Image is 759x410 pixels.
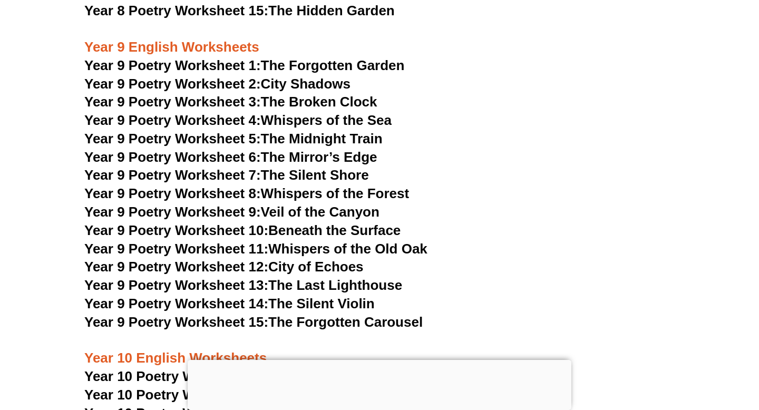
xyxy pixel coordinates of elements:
[84,259,364,275] a: Year 9 Poetry Worksheet 12:City of Echoes
[84,112,392,128] a: Year 9 Poetry Worksheet 4:Whispers of the Sea
[84,167,261,183] span: Year 9 Poetry Worksheet 7:
[84,3,268,18] span: Year 8 Poetry Worksheet 15:
[84,314,268,330] span: Year 9 Poetry Worksheet 15:
[84,204,261,220] span: Year 9 Poetry Worksheet 9:
[84,131,383,147] a: Year 9 Poetry Worksheet 5:The Midnight Train
[84,241,268,257] span: Year 9 Poetry Worksheet 11:
[84,222,401,238] a: Year 9 Poetry Worksheet 10:Beneath the Surface
[84,204,379,220] a: Year 9 Poetry Worksheet 9:Veil of the Canyon
[188,360,571,407] iframe: Advertisement
[84,149,377,165] a: Year 9 Poetry Worksheet 6:The Mirror’s Edge
[84,368,403,384] a: Year 10 Poetry Worksheet 1:The Clock's Whisper
[84,277,268,293] span: Year 9 Poetry Worksheet 13:
[84,296,375,311] a: Year 9 Poetry Worksheet 14:The Silent Violin
[84,332,675,368] h3: Year 10 English Worksheets
[84,186,261,201] span: Year 9 Poetry Worksheet 8:
[84,57,261,73] span: Year 9 Poetry Worksheet 1:
[84,387,410,403] a: Year 10 Poetry Worksheet 2:The River’s Silent Cry
[84,94,377,110] a: Year 9 Poetry Worksheet 3:The Broken Clock
[84,296,268,311] span: Year 9 Poetry Worksheet 14:
[84,387,268,403] span: Year 10 Poetry Worksheet 2:
[84,149,261,165] span: Year 9 Poetry Worksheet 6:
[84,222,268,238] span: Year 9 Poetry Worksheet 10:
[84,314,423,330] a: Year 9 Poetry Worksheet 15:The Forgotten Carousel
[84,259,268,275] span: Year 9 Poetry Worksheet 12:
[84,241,427,257] a: Year 9 Poetry Worksheet 11:Whispers of the Old Oak
[84,76,351,92] a: Year 9 Poetry Worksheet 2:City Shadows
[84,57,404,73] a: Year 9 Poetry Worksheet 1:The Forgotten Garden
[84,94,261,110] span: Year 9 Poetry Worksheet 3:
[84,167,369,183] a: Year 9 Poetry Worksheet 7:The Silent Shore
[84,131,261,147] span: Year 9 Poetry Worksheet 5:
[84,277,402,293] a: Year 9 Poetry Worksheet 13:The Last Lighthouse
[84,3,395,18] a: Year 8 Poetry Worksheet 15:The Hidden Garden
[84,112,261,128] span: Year 9 Poetry Worksheet 4:
[84,368,268,384] span: Year 10 Poetry Worksheet 1:
[84,21,675,56] h3: Year 9 English Worksheets
[84,76,261,92] span: Year 9 Poetry Worksheet 2:
[578,291,759,410] iframe: Chat Widget
[84,186,409,201] a: Year 9 Poetry Worksheet 8:Whispers of the Forest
